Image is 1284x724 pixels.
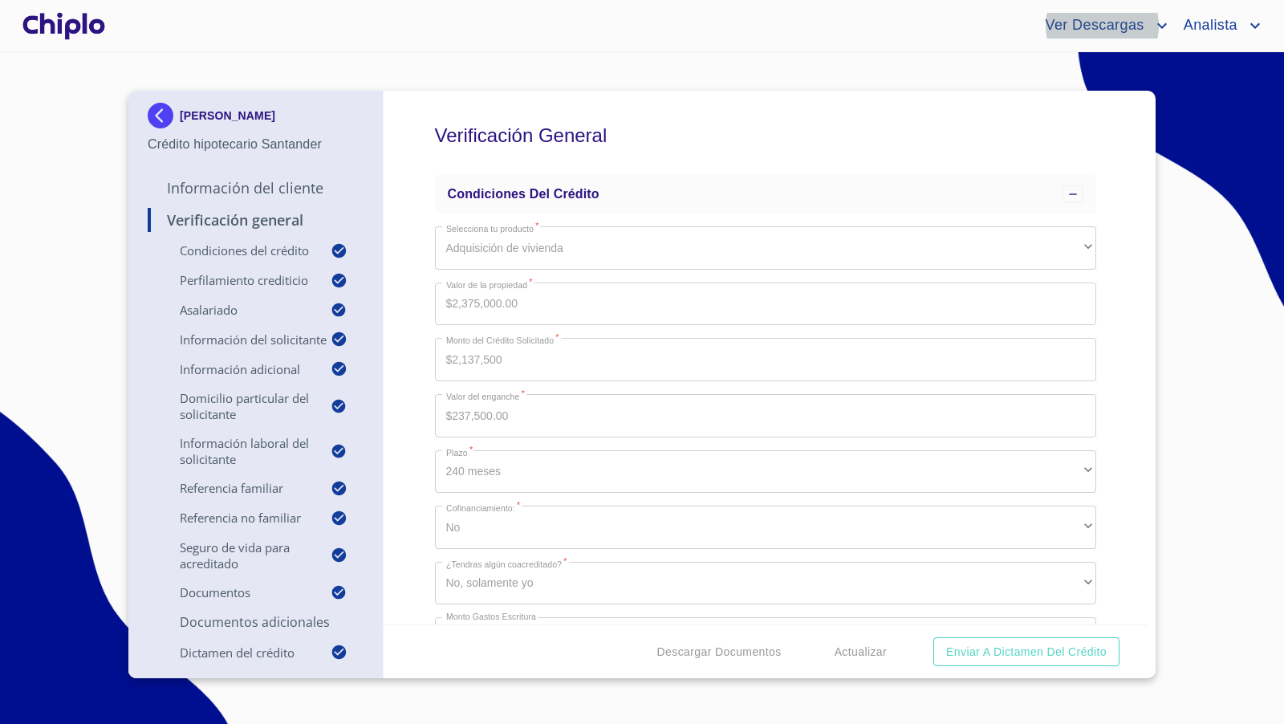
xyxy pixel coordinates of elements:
button: Enviar a Dictamen del Crédito [933,637,1119,667]
button: account of current user [1172,13,1265,39]
p: Documentos adicionales [148,613,364,631]
p: Domicilio Particular del Solicitante [148,390,331,422]
p: Seguro de Vida para Acreditado [148,539,331,571]
p: Condiciones del Crédito [148,242,331,258]
p: Información del Cliente [148,178,364,197]
p: Información adicional [148,361,331,377]
span: Actualizar [835,642,887,662]
p: Documentos [148,584,331,600]
button: Descargar Documentos [651,637,788,667]
span: Ver Descargas [1033,13,1152,39]
p: Perfilamiento crediticio [148,272,331,288]
span: Descargar Documentos [657,642,782,662]
button: account of current user [1033,13,1171,39]
p: Dictamen del crédito [148,645,331,661]
div: Adquisición de vivienda [435,226,1097,270]
div: Condiciones del Crédito [435,175,1097,214]
div: 240 meses [435,450,1097,494]
span: Enviar a Dictamen del Crédito [946,642,1107,662]
p: Verificación General [148,210,364,230]
p: Información del Solicitante [148,331,331,348]
span: Analista [1172,13,1245,39]
p: Asalariado [148,302,331,318]
p: Referencia Familiar [148,480,331,496]
p: [PERSON_NAME] [180,109,275,122]
h5: Verificación General [435,103,1097,169]
p: Información Laboral del Solicitante [148,435,331,467]
img: Docupass spot blue [148,103,180,128]
span: Condiciones del Crédito [448,187,599,201]
p: Crédito hipotecario Santander [148,135,364,154]
button: Actualizar [828,637,893,667]
div: No [435,506,1097,549]
div: [PERSON_NAME] [148,103,364,135]
div: No, solamente yo [435,562,1097,605]
p: Referencia No Familiar [148,510,331,526]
